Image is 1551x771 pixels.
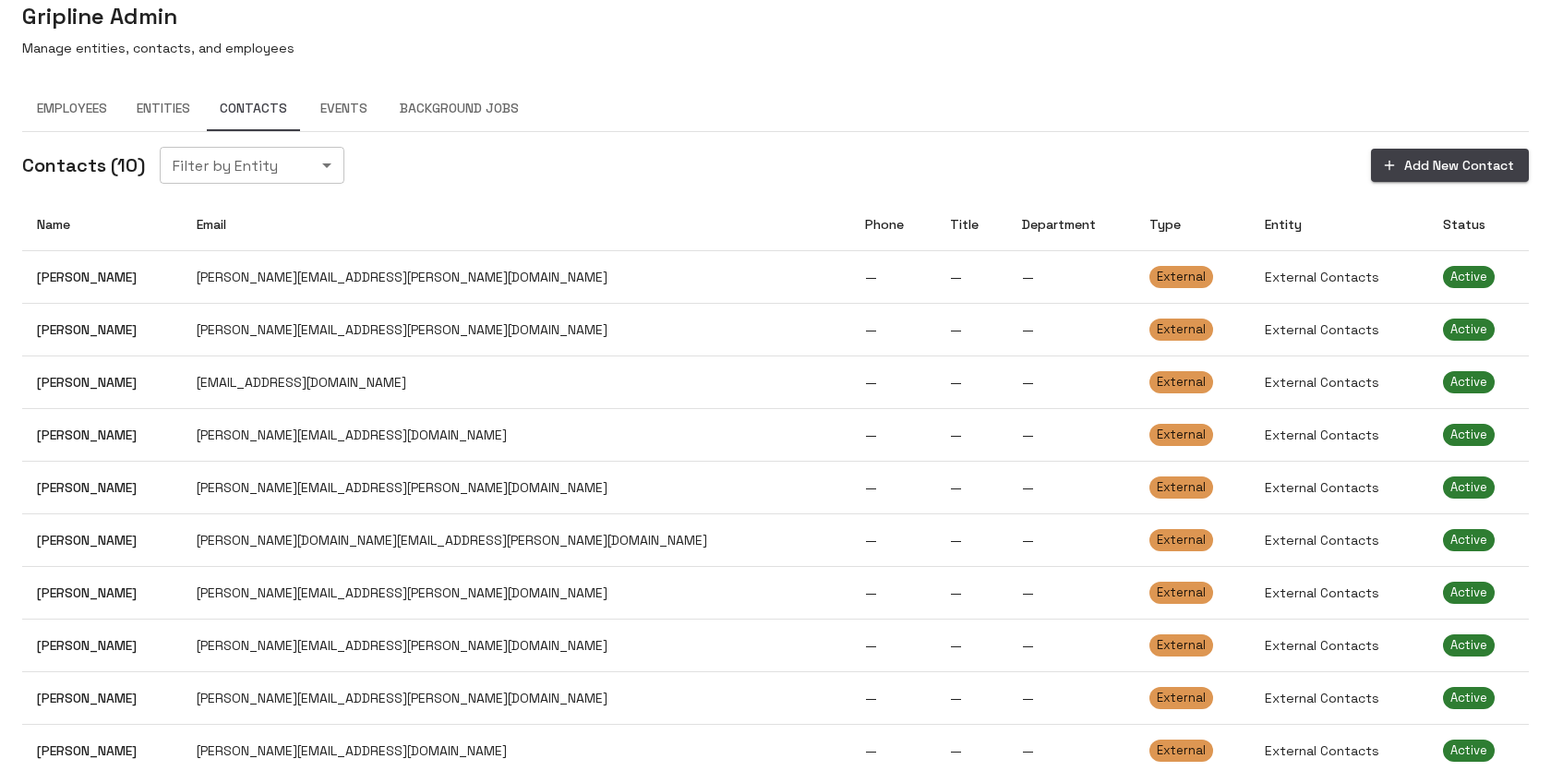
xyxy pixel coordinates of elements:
[935,514,1007,567] td: —
[1443,479,1495,497] span: Active
[37,741,167,760] p: [PERSON_NAME]
[22,87,122,131] button: Employees
[935,199,1007,251] th: Title
[850,251,935,304] td: —
[1443,742,1495,760] span: Active
[1443,532,1495,549] span: Active
[935,567,1007,620] td: —
[1007,356,1136,409] td: —
[122,87,205,131] button: Entities
[1250,251,1428,304] td: External Contacts
[1149,584,1213,602] span: External
[1443,269,1495,286] span: Active
[22,39,295,57] p: Manage entities, contacts, and employees
[37,584,167,602] p: [PERSON_NAME]
[1149,637,1213,655] span: External
[1149,742,1213,760] span: External
[935,462,1007,514] td: —
[1007,462,1136,514] td: —
[182,514,850,567] td: [PERSON_NAME][DOMAIN_NAME][EMAIL_ADDRESS][PERSON_NAME][DOMAIN_NAME]
[1428,199,1529,251] th: Status
[37,636,167,655] p: [PERSON_NAME]
[1371,149,1529,183] button: Add New Contact
[1250,409,1428,462] td: External Contacts
[1007,304,1136,356] td: —
[1007,251,1136,304] td: —
[1443,690,1495,707] span: Active
[22,199,182,251] th: Name
[1250,356,1428,409] td: External Contacts
[1250,567,1428,620] td: External Contacts
[1250,199,1428,251] th: Entity
[850,304,935,356] td: —
[850,567,935,620] td: —
[935,356,1007,409] td: —
[205,87,302,131] button: Contacts
[37,478,167,497] p: [PERSON_NAME]
[850,199,935,251] th: Phone
[182,672,850,725] td: [PERSON_NAME][EMAIL_ADDRESS][PERSON_NAME][DOMAIN_NAME]
[182,251,850,304] td: [PERSON_NAME][EMAIL_ADDRESS][PERSON_NAME][DOMAIN_NAME]
[935,620,1007,672] td: —
[182,462,850,514] td: [PERSON_NAME][EMAIL_ADDRESS][PERSON_NAME][DOMAIN_NAME]
[1149,427,1213,444] span: External
[302,87,385,131] button: Events
[1007,514,1136,567] td: —
[22,2,295,31] h5: Gripline Admin
[37,373,167,392] p: [PERSON_NAME]
[850,620,935,672] td: —
[182,199,850,251] th: Email
[182,304,850,356] td: [PERSON_NAME][EMAIL_ADDRESS][PERSON_NAME][DOMAIN_NAME]
[22,151,145,180] h6: Contacts ( 10 )
[182,567,850,620] td: [PERSON_NAME][EMAIL_ADDRESS][PERSON_NAME][DOMAIN_NAME]
[182,409,850,462] td: [PERSON_NAME][EMAIL_ADDRESS][DOMAIN_NAME]
[1443,427,1495,444] span: Active
[182,356,850,409] td: [EMAIL_ADDRESS][DOMAIN_NAME]
[37,268,167,286] p: [PERSON_NAME]
[1149,269,1213,286] span: External
[935,251,1007,304] td: —
[1149,479,1213,497] span: External
[182,620,850,672] td: [PERSON_NAME][EMAIL_ADDRESS][PERSON_NAME][DOMAIN_NAME]
[37,426,167,444] p: [PERSON_NAME]
[1443,637,1495,655] span: Active
[1149,321,1213,339] span: External
[1250,462,1428,514] td: External Contacts
[850,409,935,462] td: —
[385,87,534,131] button: Background Jobs
[1250,672,1428,725] td: External Contacts
[1443,374,1495,392] span: Active
[1149,690,1213,707] span: External
[935,304,1007,356] td: —
[1007,620,1136,672] td: —
[1443,321,1495,339] span: Active
[37,531,167,549] p: [PERSON_NAME]
[37,689,167,707] p: [PERSON_NAME]
[1443,584,1495,602] span: Active
[1007,409,1136,462] td: —
[1007,199,1136,251] th: Department
[850,514,935,567] td: —
[1250,514,1428,567] td: External Contacts
[1007,672,1136,725] td: —
[850,356,935,409] td: —
[1250,304,1428,356] td: External Contacts
[935,409,1007,462] td: —
[1149,374,1213,392] span: External
[37,320,167,339] p: [PERSON_NAME]
[1149,532,1213,549] span: External
[1007,567,1136,620] td: —
[935,672,1007,725] td: —
[1250,620,1428,672] td: External Contacts
[1135,199,1250,251] th: Type
[850,462,935,514] td: —
[850,672,935,725] td: —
